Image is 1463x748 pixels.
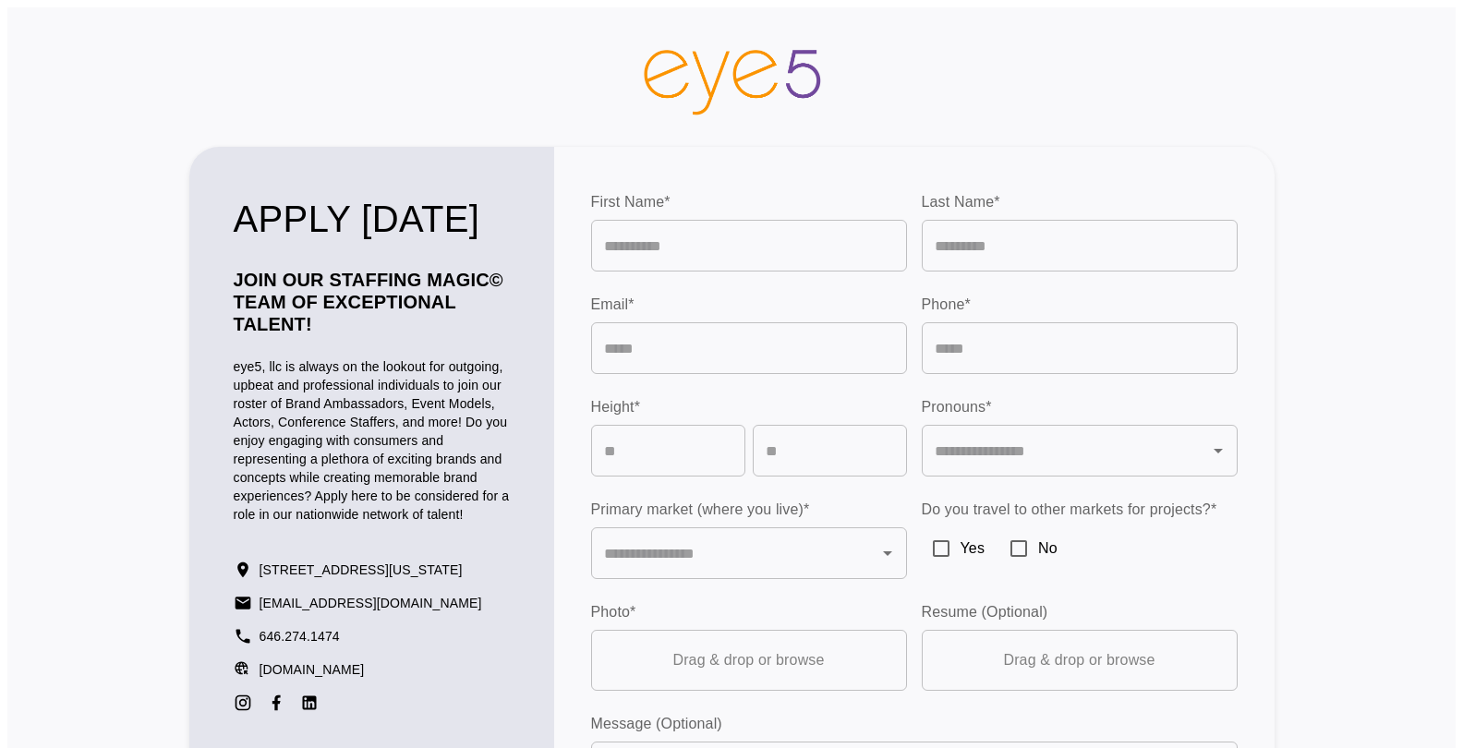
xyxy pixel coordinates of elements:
button: Open [875,540,901,566]
button: Open [1205,438,1231,464]
img: Eye-5 Logo [639,44,824,117]
label: Resume (Optional) [922,601,1238,622]
p: Join Our Staffing Magic© team of Exceptional Talent! [234,269,510,335]
p: Drag & drop or browse [941,649,1218,671]
label: First Name* [591,191,907,212]
p: eye5, llc is always on the lookout for outgoing, upbeat and professional individuals to join our ... [234,357,510,524]
label: Photo* [591,601,907,622]
a: [EMAIL_ADDRESS][DOMAIN_NAME] [260,594,482,612]
label: Do you travel to other markets for projects?* [922,499,1238,520]
label: Primary market (where you live)* [591,499,907,520]
label: Height* [591,396,745,417]
label: Pronouns* [922,396,1238,417]
label: Last Name* [922,191,1238,212]
p: Drag & drop or browse [611,649,888,671]
label: Message (Optional) [591,713,1238,734]
label: Phone* [922,294,1238,315]
label: Email* [591,294,907,315]
p: Apply [DATE] [234,191,510,247]
span: Yes [961,537,985,560]
span: No [1038,537,1058,560]
a: [DOMAIN_NAME] [260,660,365,679]
p: [STREET_ADDRESS][US_STATE] [260,561,463,579]
a: 646.274.1474 [260,627,340,645]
